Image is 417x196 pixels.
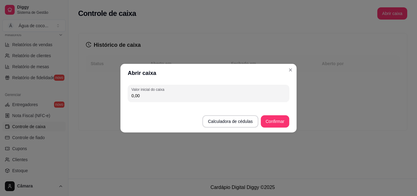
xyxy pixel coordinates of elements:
[202,115,258,128] button: Calculadora de cédulas
[120,64,296,82] header: Abrir caixa
[131,87,166,92] label: Valor inicial do caixa
[286,65,296,75] button: Close
[131,92,285,98] input: Valor inicial do caixa
[261,115,289,128] button: Confirmar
